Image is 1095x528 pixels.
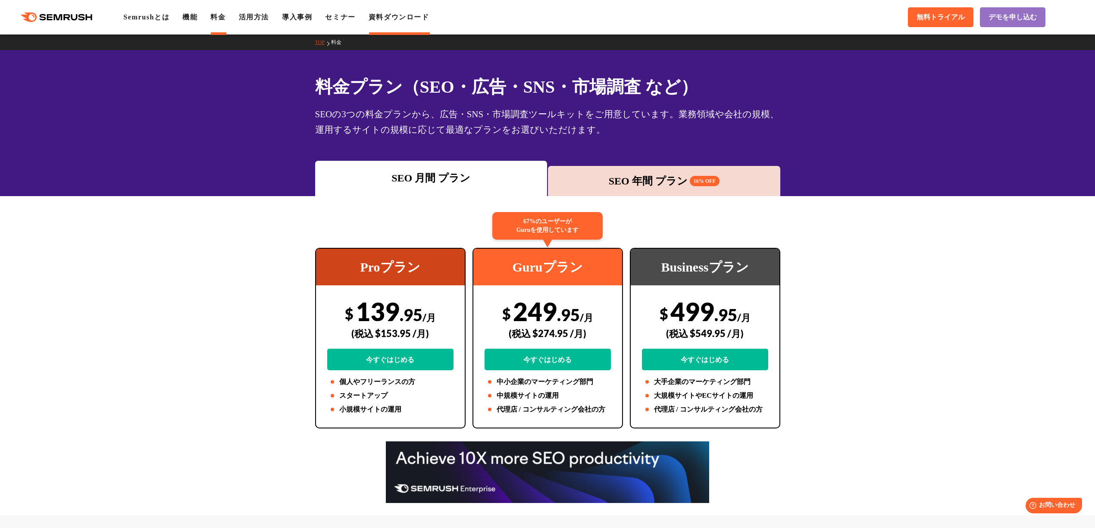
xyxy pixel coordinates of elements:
[485,296,611,370] div: 249
[331,39,348,45] a: 料金
[485,404,611,415] li: 代理店 / コンサルティング会社の方
[210,13,225,21] a: 料金
[327,377,454,387] li: 個人やフリーランスの方
[502,305,511,322] span: $
[908,7,973,27] a: 無料トライアル
[737,312,751,323] span: /月
[980,7,1045,27] a: デモを申し込む
[182,13,197,21] a: 機能
[485,377,611,387] li: 中小企業のマーケティング部門
[315,106,780,137] div: SEOの3つの料金プランから、広告・SNS・市場調査ツールキットをご用意しています。業務領域や会社の規模、運用するサイトの規模に応じて最適なプランをお選びいただけます。
[327,404,454,415] li: 小規模サイトの運用
[989,13,1037,22] span: デモを申し込む
[690,176,720,186] span: 16% OFF
[642,349,768,370] a: 今すぐはじめる
[485,391,611,401] li: 中規模サイトの運用
[642,296,768,370] div: 499
[660,305,668,322] span: $
[642,404,768,415] li: 代理店 / コンサルティング会社の方
[316,249,465,285] div: Proプラン
[327,349,454,370] a: 今すぐはじめる
[917,13,965,22] span: 無料トライアル
[1018,494,1086,519] iframe: Help widget launcher
[325,13,355,21] a: セミナー
[123,13,169,21] a: Semrushとは
[557,305,580,325] span: .95
[473,249,622,285] div: Guruプラン
[485,349,611,370] a: 今すぐはじめる
[714,305,737,325] span: .95
[642,377,768,387] li: 大手企業のマーケティング部門
[642,391,768,401] li: 大規模サイトやECサイトの運用
[319,170,543,186] div: SEO 月間 プラン
[369,13,429,21] a: 資料ダウンロード
[552,173,776,189] div: SEO 年間 プラン
[631,249,779,285] div: Businessプラン
[239,13,269,21] a: 活用方法
[327,391,454,401] li: スタートアップ
[327,318,454,349] div: (税込 $153.95 /月)
[315,39,331,45] a: TOP
[642,318,768,349] div: (税込 $549.95 /月)
[580,312,593,323] span: /月
[422,312,436,323] span: /月
[492,212,603,240] div: 67%のユーザーが Guruを使用しています
[327,296,454,370] div: 139
[345,305,354,322] span: $
[485,318,611,349] div: (税込 $274.95 /月)
[400,305,422,325] span: .95
[282,13,312,21] a: 導入事例
[315,74,780,100] h1: 料金プラン（SEO・広告・SNS・市場調査 など）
